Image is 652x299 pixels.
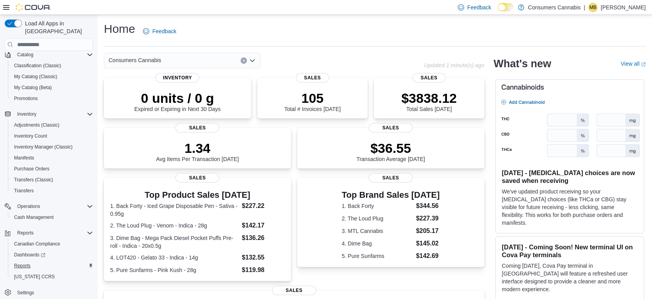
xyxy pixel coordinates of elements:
[110,190,285,200] h3: Top Product Sales [DATE]
[8,249,96,260] a: Dashboards
[416,226,440,236] dd: $205.17
[110,202,239,218] dt: 1. Back Forty - Iced Grape Disposable Pen - Sativa - 0.95g
[8,174,96,185] button: Transfers (Classic)
[242,265,285,275] dd: $119.98
[11,83,93,92] span: My Catalog (Beta)
[140,23,179,39] a: Feedback
[11,120,93,130] span: Adjustments (Classic)
[14,50,36,59] button: Catalog
[14,109,39,119] button: Inventory
[17,111,36,117] span: Inventory
[134,90,221,112] div: Expired or Expiring in Next 30 Days
[11,164,53,174] a: Purchase Orders
[8,82,96,93] button: My Catalog (Beta)
[11,72,93,81] span: My Catalog (Classic)
[369,173,413,183] span: Sales
[14,177,53,183] span: Transfers (Classic)
[242,233,285,243] dd: $136.26
[356,140,425,162] div: Transaction Average [DATE]
[11,131,50,141] a: Inventory Count
[11,120,63,130] a: Adjustments (Classic)
[342,227,413,235] dt: 3. MTL Cannabis
[502,169,638,184] h3: [DATE] - [MEDICAL_DATA] choices are now saved when receiving
[2,227,96,238] button: Reports
[14,214,54,220] span: Cash Management
[14,133,47,139] span: Inventory Count
[8,141,96,152] button: Inventory Manager (Classic)
[11,261,93,270] span: Reports
[152,27,176,35] span: Feedback
[17,290,34,296] span: Settings
[11,213,93,222] span: Cash Management
[416,214,440,223] dd: $227.39
[242,221,285,230] dd: $142.17
[11,153,93,163] span: Manifests
[342,240,413,247] dt: 4. Dime Bag
[11,72,61,81] a: My Catalog (Classic)
[8,131,96,141] button: Inventory Count
[14,288,37,297] a: Settings
[14,50,93,59] span: Catalog
[14,188,34,194] span: Transfers
[8,93,96,104] button: Promotions
[17,230,34,236] span: Reports
[342,215,413,222] dt: 2. The Loud Plug
[156,140,239,156] p: 1.34
[401,90,457,112] div: Total Sales [DATE]
[14,73,57,80] span: My Catalog (Classic)
[11,164,93,174] span: Purchase Orders
[641,62,646,67] svg: External link
[8,238,96,249] button: Canadian Compliance
[14,155,34,161] span: Manifests
[588,3,598,12] div: Michael Bertani
[16,4,51,11] img: Cova
[249,57,255,64] button: Open list of options
[14,274,55,280] span: [US_STATE] CCRS
[11,250,93,260] span: Dashboards
[14,166,50,172] span: Purchase Orders
[14,109,93,119] span: Inventory
[601,3,646,12] p: [PERSON_NAME]
[14,228,37,238] button: Reports
[467,4,491,11] span: Feedback
[369,123,413,132] span: Sales
[11,261,34,270] a: Reports
[2,109,96,120] button: Inventory
[11,213,57,222] a: Cash Management
[528,3,581,12] p: Consumers Cannabis
[11,94,93,103] span: Promotions
[14,228,93,238] span: Reports
[14,84,52,91] span: My Catalog (Beta)
[11,83,55,92] a: My Catalog (Beta)
[8,60,96,71] button: Classification (Classic)
[11,61,64,70] a: Classification (Classic)
[502,243,638,259] h3: [DATE] - Coming Soon! New terminal UI on Cova Pay terminals
[17,52,33,58] span: Catalog
[8,185,96,196] button: Transfers
[8,71,96,82] button: My Catalog (Classic)
[498,3,514,11] input: Dark Mode
[241,57,247,64] button: Clear input
[11,94,41,103] a: Promotions
[2,287,96,298] button: Settings
[8,120,96,131] button: Adjustments (Classic)
[14,202,93,211] span: Operations
[284,90,341,106] p: 105
[11,272,58,281] a: [US_STATE] CCRS
[14,95,38,102] span: Promotions
[104,21,135,37] h1: Home
[11,186,93,195] span: Transfers
[175,123,219,132] span: Sales
[14,202,43,211] button: Operations
[584,3,585,12] p: |
[11,186,37,195] a: Transfers
[11,61,93,70] span: Classification (Classic)
[416,239,440,248] dd: $145.02
[14,144,73,150] span: Inventory Manager (Classic)
[14,241,60,247] span: Canadian Compliance
[110,254,239,261] dt: 4. LOT420 - Gelato 33 - Indica - 14g
[8,163,96,174] button: Purchase Orders
[11,142,76,152] a: Inventory Manager (Classic)
[134,90,221,106] p: 0 units / 0 g
[342,252,413,260] dt: 5. Pure Sunfarms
